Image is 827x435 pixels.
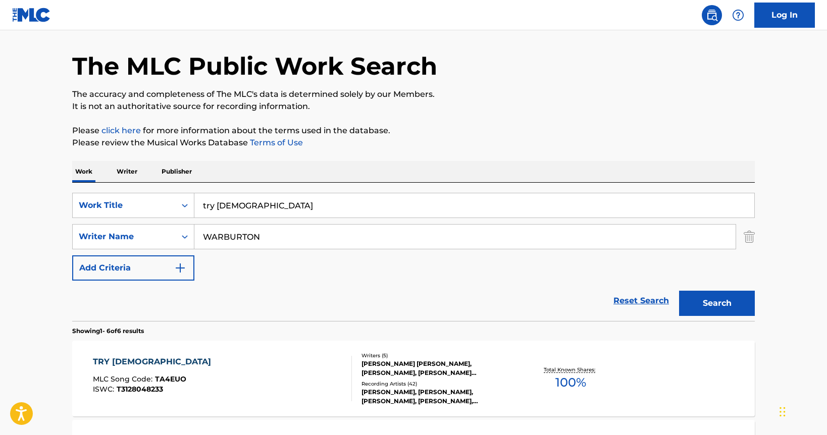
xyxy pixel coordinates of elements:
p: Please for more information about the terms used in the database. [72,125,755,137]
img: search [706,9,718,21]
a: Reset Search [608,290,674,312]
span: TA4EUO [155,374,186,384]
div: Writers ( 5 ) [361,352,514,359]
div: TRY [DEMOGRAPHIC_DATA] [93,356,216,368]
h1: The MLC Public Work Search [72,51,437,81]
a: Public Search [702,5,722,25]
div: [PERSON_NAME], [PERSON_NAME], [PERSON_NAME], [PERSON_NAME], [PERSON_NAME] [361,388,514,406]
p: The accuracy and completeness of The MLC's data is determined solely by our Members. [72,88,755,100]
a: Log In [754,3,815,28]
p: Please review the Musical Works Database [72,137,755,149]
span: MLC Song Code : [93,374,155,384]
p: Publisher [159,161,195,182]
a: click here [101,126,141,135]
button: Add Criteria [72,255,194,281]
div: Drag [780,397,786,427]
p: It is not an authoritative source for recording information. [72,100,755,113]
img: Delete Criterion [744,224,755,249]
button: Search [679,291,755,316]
a: Terms of Use [248,138,303,147]
div: Work Title [79,199,170,211]
p: Writer [114,161,140,182]
img: 9d2ae6d4665cec9f34b9.svg [174,262,186,274]
p: Showing 1 - 6 of 6 results [72,327,144,336]
span: ISWC : [93,385,117,394]
div: [PERSON_NAME] [PERSON_NAME], [PERSON_NAME], [PERSON_NAME] [PERSON_NAME], [PERSON_NAME], [PERSON_N... [361,359,514,377]
span: T3128048233 [117,385,163,394]
div: Recording Artists ( 42 ) [361,380,514,388]
img: help [732,9,744,21]
iframe: Chat Widget [777,387,827,435]
div: Help [728,5,748,25]
img: MLC Logo [12,8,51,22]
span: 100 % [555,373,586,392]
form: Search Form [72,193,755,321]
div: Writer Name [79,231,170,243]
p: Work [72,161,95,182]
p: Total Known Shares: [544,366,598,373]
a: TRY [DEMOGRAPHIC_DATA]MLC Song Code:TA4EUOISWC:T3128048233Writers (5)[PERSON_NAME] [PERSON_NAME],... [72,341,755,416]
